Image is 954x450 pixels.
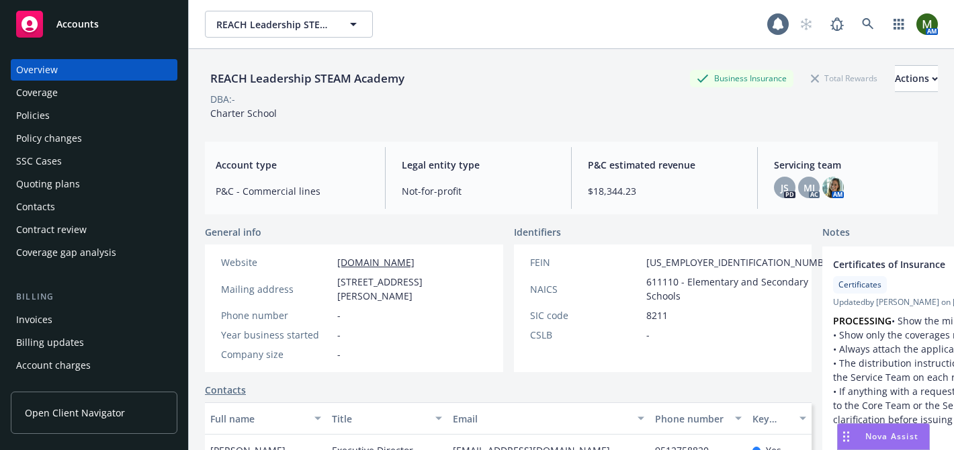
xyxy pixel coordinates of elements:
[895,65,938,92] button: Actions
[205,383,246,397] a: Contacts
[221,328,332,342] div: Year business started
[530,255,641,269] div: FEIN
[530,282,641,296] div: NAICS
[774,158,927,172] span: Servicing team
[588,184,741,198] span: $18,344.23
[793,11,820,38] a: Start snowing
[588,158,741,172] span: P&C estimated revenue
[216,158,369,172] span: Account type
[530,308,641,322] div: SIC code
[337,256,415,269] a: [DOMAIN_NAME]
[16,242,116,263] div: Coverage gap analysis
[804,181,815,195] span: MJ
[16,82,58,103] div: Coverage
[824,11,851,38] a: Report a Bug
[838,279,881,291] span: Certificates
[210,107,277,120] span: Charter School
[646,308,668,322] span: 8211
[916,13,938,35] img: photo
[447,402,650,435] button: Email
[646,255,838,269] span: [US_EMPLOYER_IDENTIFICATION_NUMBER]
[16,173,80,195] div: Quoting plans
[11,332,177,353] a: Billing updates
[205,225,261,239] span: General info
[11,377,177,399] a: Installment plans
[402,158,555,172] span: Legal entity type
[216,17,333,32] span: REACH Leadership STEAM Academy
[11,290,177,304] div: Billing
[530,328,641,342] div: CSLB
[650,402,746,435] button: Phone number
[205,402,327,435] button: Full name
[16,377,95,399] div: Installment plans
[16,150,62,172] div: SSC Cases
[210,92,235,106] div: DBA: -
[16,59,58,81] div: Overview
[11,128,177,149] a: Policy changes
[210,412,306,426] div: Full name
[221,347,332,361] div: Company size
[655,412,726,426] div: Phone number
[16,355,91,376] div: Account charges
[11,355,177,376] a: Account charges
[865,431,918,442] span: Nova Assist
[11,309,177,330] a: Invoices
[11,82,177,103] a: Coverage
[804,70,884,87] div: Total Rewards
[11,5,177,43] a: Accounts
[16,128,82,149] div: Policy changes
[205,11,373,38] button: REACH Leadership STEAM Academy
[25,406,125,420] span: Open Client Navigator
[337,328,341,342] span: -
[221,255,332,269] div: Website
[221,282,332,296] div: Mailing address
[11,105,177,126] a: Policies
[833,314,892,327] strong: PROCESSING
[16,196,55,218] div: Contacts
[337,347,341,361] span: -
[747,402,812,435] button: Key contact
[837,423,930,450] button: Nova Assist
[781,181,789,195] span: JS
[895,66,938,91] div: Actions
[16,219,87,240] div: Contract review
[56,19,99,30] span: Accounts
[16,332,84,353] div: Billing updates
[16,105,50,126] div: Policies
[855,11,881,38] a: Search
[453,412,630,426] div: Email
[11,59,177,81] a: Overview
[221,308,332,322] div: Phone number
[11,196,177,218] a: Contacts
[838,424,855,449] div: Drag to move
[885,11,912,38] a: Switch app
[332,412,428,426] div: Title
[11,150,177,172] a: SSC Cases
[402,184,555,198] span: Not-for-profit
[337,275,487,303] span: [STREET_ADDRESS][PERSON_NAME]
[822,225,850,241] span: Notes
[327,402,448,435] button: Title
[216,184,369,198] span: P&C - Commercial lines
[11,173,177,195] a: Quoting plans
[646,328,650,342] span: -
[337,308,341,322] span: -
[690,70,793,87] div: Business Insurance
[646,275,838,303] span: 611110 - Elementary and Secondary Schools
[822,177,844,198] img: photo
[11,219,177,240] a: Contract review
[752,412,791,426] div: Key contact
[11,242,177,263] a: Coverage gap analysis
[514,225,561,239] span: Identifiers
[16,309,52,330] div: Invoices
[205,70,410,87] div: REACH Leadership STEAM Academy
